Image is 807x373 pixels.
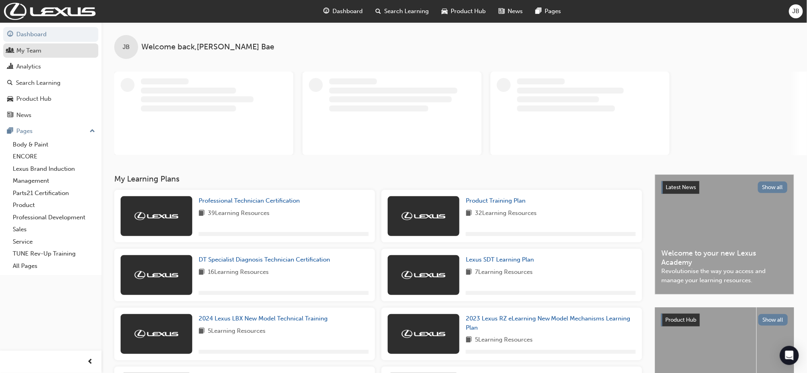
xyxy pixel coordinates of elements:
[10,260,98,272] a: All Pages
[402,330,446,338] img: Trak
[199,255,333,264] a: DT Specialist Diagnosis Technician Certification
[402,271,446,279] img: Trak
[7,31,13,38] span: guage-icon
[508,7,523,16] span: News
[199,326,205,336] span: book-icon
[10,199,98,211] a: Product
[466,209,472,219] span: book-icon
[199,315,328,322] span: 2024 Lexus LBX New Model Technical Training
[466,197,526,204] span: Product Training Plan
[3,108,98,123] a: News
[16,62,41,71] div: Analytics
[199,256,330,263] span: DT Specialist Diagnosis Technician Certification
[466,268,472,277] span: book-icon
[7,63,13,70] span: chart-icon
[10,187,98,199] a: Parts21 Certification
[466,314,636,332] a: 2023 Lexus RZ eLearning New Model Mechanisms Learning Plan
[10,248,98,260] a: TUNE Rev-Up Training
[475,268,533,277] span: 7 Learning Resources
[317,3,369,20] a: guage-iconDashboard
[466,196,529,205] a: Product Training Plan
[199,314,331,323] a: 2024 Lexus LBX New Model Technical Training
[376,6,381,16] span: search-icon
[662,249,787,267] span: Welcome to your new Lexus Academy
[10,150,98,163] a: ENCORE
[789,4,803,18] button: JB
[7,47,13,55] span: people-icon
[436,3,492,20] a: car-iconProduct Hub
[499,6,505,16] span: news-icon
[199,196,303,205] a: Professional Technician Certification
[135,212,178,220] img: Trak
[662,267,787,285] span: Revolutionise the way you access and manage your learning resources.
[758,182,788,193] button: Show all
[208,326,266,336] span: 5 Learning Resources
[385,7,429,16] span: Search Learning
[88,357,94,367] span: prev-icon
[199,268,205,277] span: book-icon
[10,211,98,224] a: Professional Development
[3,124,98,139] button: Pages
[3,27,98,42] a: Dashboard
[7,96,13,103] span: car-icon
[793,7,800,16] span: JB
[16,111,31,120] div: News
[123,43,130,52] span: JB
[475,335,533,345] span: 5 Learning Resources
[475,209,537,219] span: 32 Learning Resources
[324,6,330,16] span: guage-icon
[333,7,363,16] span: Dashboard
[3,59,98,74] a: Analytics
[4,3,96,20] img: Trak
[492,3,530,20] a: news-iconNews
[10,175,98,187] a: Management
[3,43,98,58] a: My Team
[466,255,537,264] a: Lexus SDT Learning Plan
[7,112,13,119] span: news-icon
[442,6,448,16] span: car-icon
[135,330,178,338] img: Trak
[7,80,13,87] span: search-icon
[3,25,98,124] button: DashboardMy TeamAnalyticsSearch LearningProduct HubNews
[16,78,61,88] div: Search Learning
[402,212,446,220] img: Trak
[10,163,98,175] a: Lexus Brand Induction
[199,197,300,204] span: Professional Technician Certification
[466,335,472,345] span: book-icon
[114,174,642,184] h3: My Learning Plans
[536,6,542,16] span: pages-icon
[655,174,794,295] a: Latest NewsShow allWelcome to your new Lexus AcademyRevolutionise the way you access and manage y...
[780,346,799,365] div: Open Intercom Messenger
[199,209,205,219] span: book-icon
[3,76,98,90] a: Search Learning
[666,184,696,191] span: Latest News
[10,223,98,236] a: Sales
[7,128,13,135] span: pages-icon
[141,43,274,52] span: Welcome back , [PERSON_NAME] Bae
[662,181,787,194] a: Latest NewsShow all
[666,316,697,323] span: Product Hub
[208,268,269,277] span: 16 Learning Resources
[661,314,788,326] a: Product HubShow all
[135,271,178,279] img: Trak
[466,256,534,263] span: Lexus SDT Learning Plan
[16,127,33,136] div: Pages
[3,92,98,106] a: Product Hub
[758,314,788,326] button: Show all
[10,236,98,248] a: Service
[208,209,270,219] span: 39 Learning Resources
[16,94,51,104] div: Product Hub
[466,315,631,331] span: 2023 Lexus RZ eLearning New Model Mechanisms Learning Plan
[451,7,486,16] span: Product Hub
[530,3,568,20] a: pages-iconPages
[369,3,436,20] a: search-iconSearch Learning
[16,46,41,55] div: My Team
[90,126,95,137] span: up-icon
[545,7,561,16] span: Pages
[10,139,98,151] a: Body & Paint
